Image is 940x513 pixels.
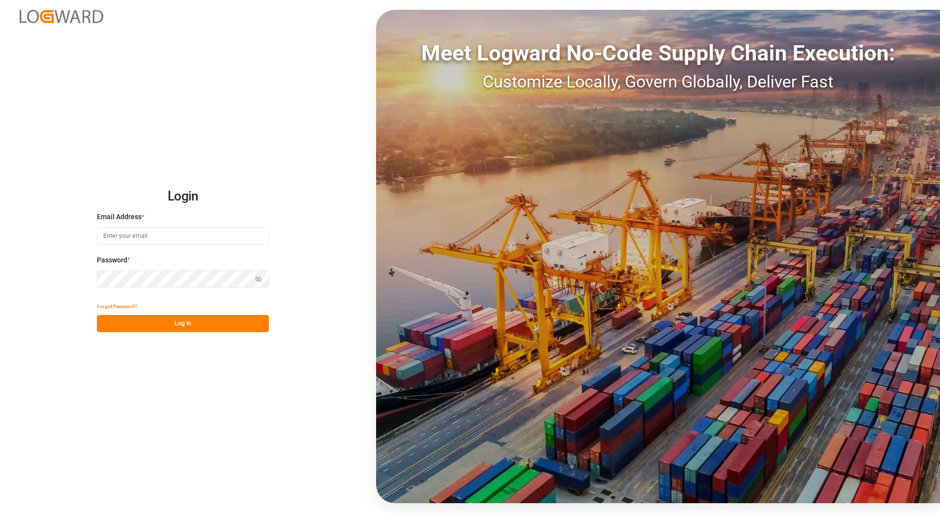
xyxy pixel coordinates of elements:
[376,37,940,69] div: Meet Logward No-Code Supply Chain Execution:
[376,69,940,94] div: Customize Locally, Govern Globally, Deliver Fast
[20,10,103,23] img: Logward_new_orange.png
[97,228,269,245] input: Enter your email
[97,212,142,222] span: Email Address
[97,181,269,212] h2: Login
[97,298,137,315] button: Forgot Password?
[97,255,127,265] span: Password
[97,315,269,332] button: Log In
